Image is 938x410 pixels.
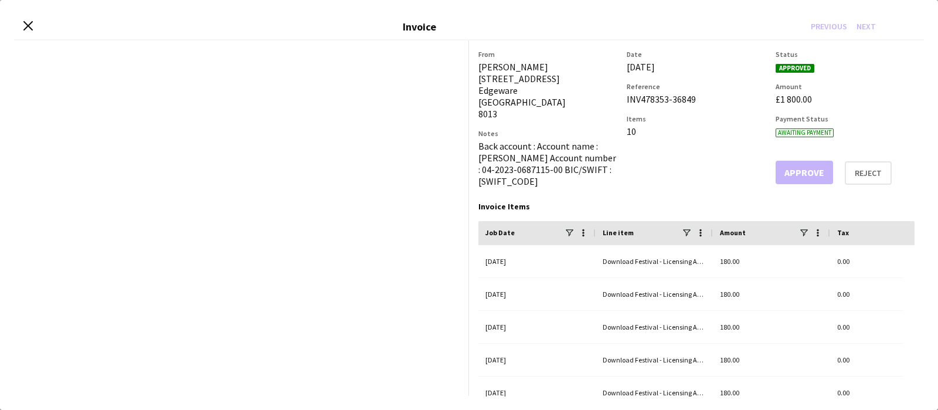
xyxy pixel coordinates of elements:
div: Invoice Items [478,201,915,212]
div: [DATE] [478,311,596,343]
div: Back account : Account name : [PERSON_NAME] Account number : 04-2023-0687115-00 BIC/SWIFT : [SWIF... [478,140,617,187]
div: 180.00 [713,377,830,409]
div: [DATE] [478,344,596,376]
div: £1 800.00 [776,93,915,105]
span: Approved [776,64,814,73]
div: Download Festival - Licensing Assistant (salary) [596,377,713,409]
h3: Amount [776,82,915,91]
div: [DATE] [478,245,596,277]
div: [PERSON_NAME] [STREET_ADDRESS] Edgeware [GEOGRAPHIC_DATA] 8013 [478,61,617,120]
button: Reject [845,161,892,185]
span: Line item [603,228,634,237]
h3: Notes [478,129,617,138]
div: 180.00 [713,278,830,310]
div: 10 [627,126,766,137]
span: Job Date [485,228,515,237]
h3: Payment Status [776,114,915,123]
span: Amount [720,228,746,237]
div: Download Festival - Licensing Assistant (salary) [596,245,713,277]
span: Tax [837,228,849,237]
h3: From [478,50,617,59]
div: Download Festival - Licensing Assistant (salary) [596,311,713,343]
h3: Items [627,114,766,123]
h3: Reference [627,82,766,91]
div: Download Festival - Licensing Assistant (salary) [596,344,713,376]
div: [DATE] [627,61,766,73]
h3: Date [627,50,766,59]
div: 180.00 [713,344,830,376]
div: 180.00 [713,311,830,343]
div: [DATE] [478,377,596,409]
div: Download Festival - Licensing Assistant (salary) [596,278,713,310]
div: 180.00 [713,245,830,277]
div: INV478353-36849 [627,93,766,105]
h3: Invoice [403,20,436,33]
div: [DATE] [478,278,596,310]
span: Awaiting payment [776,128,834,137]
h3: Status [776,50,915,59]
